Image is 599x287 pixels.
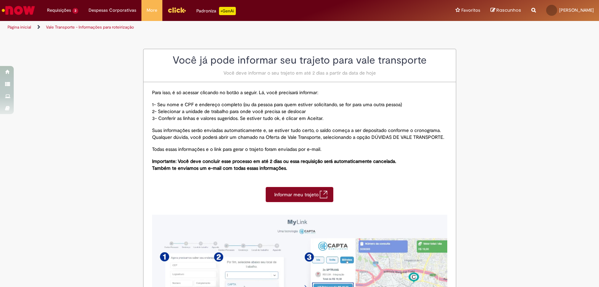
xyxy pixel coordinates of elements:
[152,127,441,133] span: Suas informações serão enviadas automaticamente e, se estiver tudo certo, o saldo começa a ser de...
[89,7,136,14] span: Despesas Corporativas
[46,24,134,30] a: Vale Transporte - Informações para roteirização
[496,7,521,13] span: Rascunhos
[152,89,318,96] span: Para isso, é só acessar clicando no botão a seguir. Lá, você precisará informar:
[47,7,71,14] span: Requisições
[152,146,321,152] span: Todas essas informações e o link para gerar o trajeto foram enviadas por e-mail.
[152,115,323,121] span: 3- Conferir as linhas e valores sugeridos. Se estiver tudo ok, é clicar em Aceitar.
[152,134,444,140] span: Qualquer dúvida, você poderá abrir um chamado na Oferta de Vale Transporte, selecionando a opção ...
[152,108,306,114] span: 2- Selecionar a unidade de trabalho para onde você precisa se deslocar
[223,70,376,76] span: Você deve informar o seu trajeto em até 2 dias a partir da data de hoje
[196,7,236,15] div: Padroniza
[152,101,402,108] span: 1- Seu nome e CPF e endereço completo (ou da pessoa para quem estiver solicitando, se for para um...
[491,7,521,14] a: Rascunhos
[461,7,480,14] span: Favoritos
[168,5,186,15] img: click_logo_yellow_360x200.png
[219,7,236,15] p: +GenAi
[5,21,394,34] ul: Trilhas de página
[143,55,456,66] h2: Você já pode informar seu trajeto para vale transporte
[72,8,78,14] span: 3
[1,3,36,17] img: ServiceNow
[274,191,320,198] span: Informar meu trajeto
[559,7,594,13] span: [PERSON_NAME]
[266,187,333,202] a: Informar meu trajeto
[152,165,287,171] span: Também te enviamos um e-mail com todas essas informações.
[147,7,157,14] span: More
[152,158,396,164] span: Importante: Você deve concluir esse processo em até 2 dias ou essa requisição será automaticament...
[8,24,31,30] a: Página inicial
